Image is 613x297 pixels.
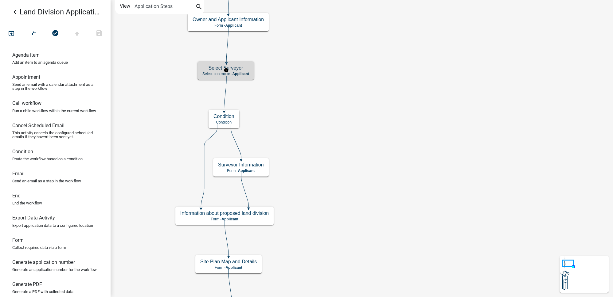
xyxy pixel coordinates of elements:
[88,27,110,40] button: Save
[194,2,204,12] button: search
[12,246,66,249] p: Collect required data via a form
[12,259,75,265] h6: Generate application number
[12,223,93,227] p: Export application data to a configured location
[202,72,249,76] p: Select contractor -
[12,82,98,90] p: Send an email with a calendar attachment as a step in the workflow
[12,60,68,64] p: Add an item to an agenda queue
[225,23,242,28] span: Applicant
[193,17,264,22] h5: Owner and Applicant Information
[12,237,24,243] h6: Form
[0,27,110,42] div: Workflow actions
[213,113,234,119] h5: Condition
[180,210,269,216] h5: Information about proposed land division
[180,217,269,221] p: Form -
[232,72,249,76] span: Applicant
[213,120,234,124] p: Condition
[0,27,22,40] button: Test Workflow
[73,29,81,38] i: publish
[8,29,15,38] i: open_in_browser
[12,52,40,58] h6: Agenda item
[12,193,21,199] h6: End
[218,162,264,168] h5: Surveyor Information
[30,29,37,38] i: compare_arrows
[12,109,96,113] p: Run a child workflow within the current workflow
[52,29,59,38] i: check_circle
[12,268,97,272] p: Generate an application number for the workflow
[12,8,20,17] i: arrow_back
[12,149,33,154] h6: Condition
[12,215,55,221] h6: Export Data Activity
[221,217,238,221] span: Applicant
[96,29,103,38] i: save
[12,74,40,80] h6: Appointment
[202,65,249,71] h5: Select Surveyor
[225,265,242,270] span: Applicant
[200,265,257,270] p: Form -
[12,179,81,183] p: Send an email as a step in the workflow
[193,23,264,28] p: Form -
[12,290,73,294] p: Generate a PDF with collected data
[200,259,257,265] h5: Site Plan Map and Details
[22,27,44,40] button: Auto Layout
[12,281,42,287] h6: Generate PDF
[238,169,255,173] span: Applicant
[12,131,98,139] p: This activity cancels the configured scheduled emails if they haven't been sent yet.
[66,27,88,40] button: Publish
[195,3,203,12] i: search
[218,169,264,173] p: Form -
[12,100,41,106] h6: Call workflow
[5,5,101,19] a: Land Division Application
[12,157,83,161] p: Route the workflow based on a condition
[12,201,42,205] p: End the workflow
[12,123,64,128] h6: Cancel Scheduled Email
[44,27,66,40] button: No problems
[12,171,25,177] h6: Email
